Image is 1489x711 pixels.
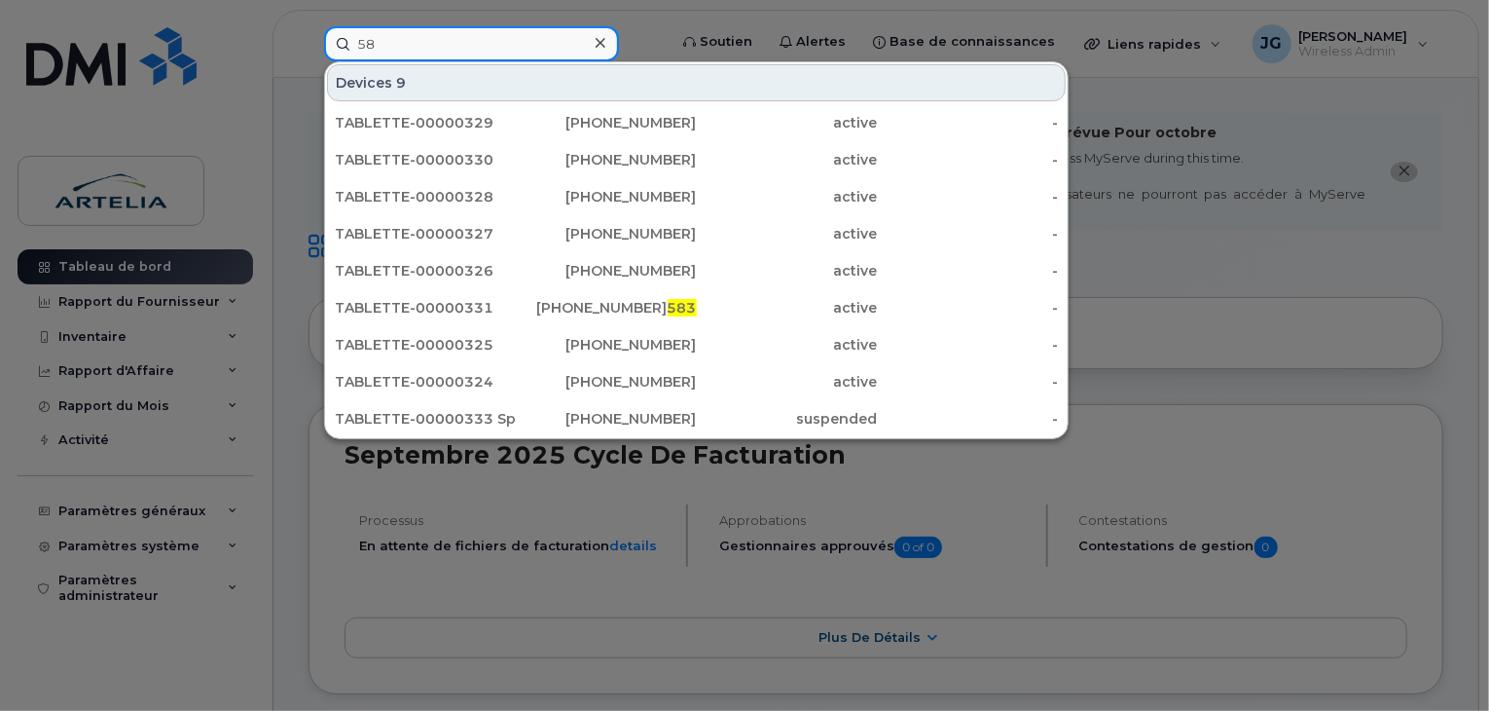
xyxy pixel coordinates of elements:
[327,364,1066,399] a: TABLETTE-00000324[PHONE_NUMBER]active-
[877,113,1058,132] div: -
[697,409,878,429] div: suspended
[335,298,516,318] div: TABLETTE-00000331
[877,372,1058,392] div: -
[516,409,697,429] div: [PHONE_NUMBER]
[516,372,697,392] div: [PHONE_NUMBER]
[697,113,878,132] div: active
[877,409,1058,429] div: -
[697,298,878,318] div: active
[877,150,1058,169] div: -
[327,216,1066,251] a: TABLETTE-00000327[PHONE_NUMBER]active-
[335,372,516,392] div: TABLETTE-00000324
[877,187,1058,206] div: -
[877,298,1058,318] div: -
[327,327,1066,362] a: TABLETTE-00000325[PHONE_NUMBER]active-
[327,64,1066,101] div: Devices
[697,224,878,243] div: active
[335,409,516,429] div: TABLETTE-00000333 Spare
[516,224,697,243] div: [PHONE_NUMBER]
[327,179,1066,214] a: TABLETTE-00000328[PHONE_NUMBER]active-
[327,253,1066,288] a: TABLETTE-00000326[PHONE_NUMBER]active-
[327,290,1066,325] a: TABLETTE-00000331[PHONE_NUMBER]583active-
[516,113,697,132] div: [PHONE_NUMBER]
[327,105,1066,140] a: TABLETTE-00000329[PHONE_NUMBER]active-
[877,335,1058,355] div: -
[335,150,516,169] div: TABLETTE-00000330
[877,224,1058,243] div: -
[335,335,516,355] div: TABLETTE-00000325
[516,335,697,355] div: [PHONE_NUMBER]
[327,401,1066,436] a: TABLETTE-00000333 Spare[PHONE_NUMBER]suspended-
[697,261,878,281] div: active
[697,150,878,169] div: active
[516,261,697,281] div: [PHONE_NUMBER]
[335,113,516,132] div: TABLETTE-00000329
[877,261,1058,281] div: -
[396,73,406,93] span: 9
[516,150,697,169] div: [PHONE_NUMBER]
[697,187,878,206] div: active
[335,261,516,281] div: TABLETTE-00000326
[697,372,878,392] div: active
[668,299,697,317] span: 583
[516,187,697,206] div: [PHONE_NUMBER]
[516,298,697,318] div: [PHONE_NUMBER]
[335,224,516,243] div: TABLETTE-00000327
[697,335,878,355] div: active
[335,187,516,206] div: TABLETTE-00000328
[327,142,1066,177] a: TABLETTE-00000330[PHONE_NUMBER]active-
